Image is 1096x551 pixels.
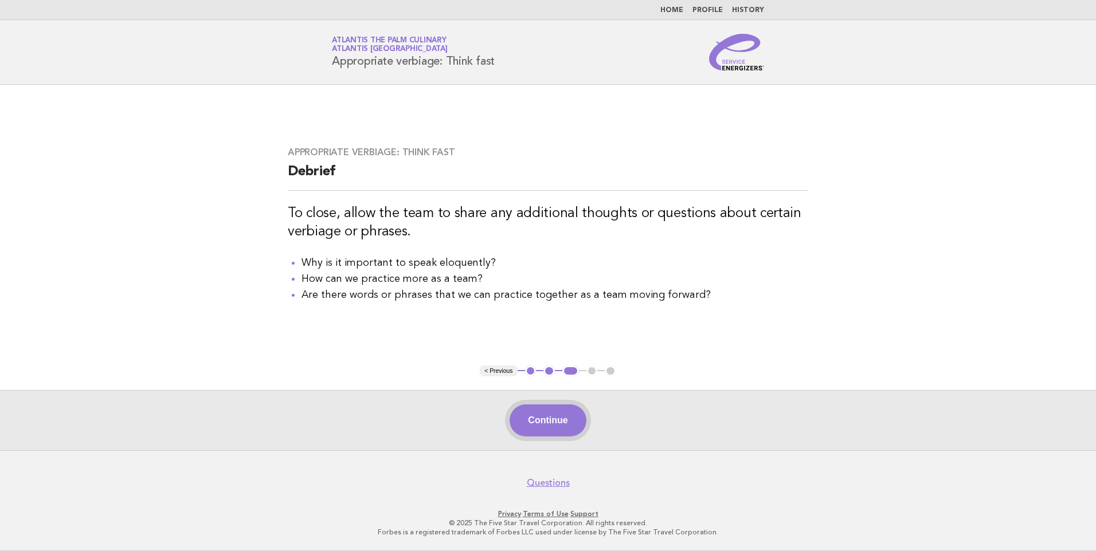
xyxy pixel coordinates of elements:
[302,287,808,303] li: Are there words or phrases that we can practice together as a team moving forward?
[510,404,586,436] button: Continue
[288,204,808,241] h3: To close, allow the team to share any additional thoughts or questions about certain verbiage or ...
[332,37,495,67] h1: Appropriate verbiage: Think fast
[562,365,579,377] button: 3
[732,7,764,14] a: History
[197,518,899,528] p: © 2025 The Five Star Travel Corporation. All rights reserved.
[302,255,808,271] li: Why is it important to speak eloquently?
[527,477,570,489] a: Questions
[570,510,598,518] a: Support
[332,37,448,53] a: Atlantis The Palm CulinaryAtlantis [GEOGRAPHIC_DATA]
[543,365,555,377] button: 2
[692,7,723,14] a: Profile
[302,271,808,287] li: How can we practice more as a team?
[523,510,569,518] a: Terms of Use
[525,365,537,377] button: 1
[498,510,521,518] a: Privacy
[197,509,899,518] p: · ·
[709,34,764,70] img: Service Energizers
[332,46,448,53] span: Atlantis [GEOGRAPHIC_DATA]
[288,163,808,191] h2: Debrief
[288,147,808,158] h3: Appropriate verbiage: Think fast
[480,365,517,377] button: < Previous
[197,528,899,537] p: Forbes is a registered trademark of Forbes LLC used under license by The Five Star Travel Corpora...
[660,7,683,14] a: Home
